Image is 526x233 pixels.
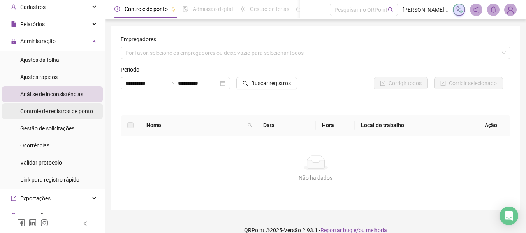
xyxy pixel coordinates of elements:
span: Relatórios [20,21,45,27]
span: user-add [11,4,16,10]
span: clock-circle [114,6,120,12]
th: Data [257,115,315,136]
span: Análise de inconsistências [20,91,83,97]
span: facebook [17,219,25,227]
th: Local de trabalho [355,115,471,136]
span: search [388,7,394,13]
span: [PERSON_NAME] - [PERSON_NAME] [403,5,448,14]
span: dashboard [296,6,302,12]
span: Integrações [20,212,49,219]
span: to [169,80,175,86]
div: Ação [478,121,504,130]
th: Hora [316,115,355,136]
span: left [83,221,88,226]
span: export [11,196,16,201]
div: Não há dados [130,173,501,182]
span: Ajustes da folha [20,57,59,63]
span: swap-right [169,80,175,86]
span: Link para registro rápido [20,177,79,183]
label: Período [121,65,144,74]
span: file [11,21,16,27]
span: search [243,81,248,86]
span: Nome [146,121,245,130]
span: Validar protocolo [20,159,62,166]
span: bell [490,6,497,13]
img: sparkle-icon.fc2bf0ac1784a2077858766a79e2daf3.svg [455,5,463,14]
span: Buscar registros [251,79,291,88]
span: search [246,119,254,131]
button: Corrigir selecionado [434,77,503,89]
span: Controle de registros de ponto [20,108,93,114]
span: Controle de ponto [125,6,168,12]
label: Empregadores [121,35,161,44]
span: Gestão de solicitações [20,125,74,131]
button: Buscar registros [236,77,297,89]
span: search [248,123,252,128]
span: Cadastros [20,4,46,10]
span: file-done [183,6,188,12]
span: Exportações [20,195,51,201]
span: sun [240,6,245,12]
span: Administração [20,38,56,44]
span: ellipsis [313,6,319,12]
span: instagram [40,219,48,227]
span: notification [473,6,480,13]
span: pushpin [171,7,176,12]
span: Ajustes rápidos [20,74,58,80]
span: linkedin [29,219,37,227]
span: lock [11,39,16,44]
div: Open Intercom Messenger [500,207,518,225]
span: Admissão digital [193,6,233,12]
button: Corrigir todos [374,77,428,89]
img: 89051 [505,4,516,16]
span: sync [11,213,16,218]
span: Ocorrências [20,142,49,149]
span: Gestão de férias [250,6,289,12]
